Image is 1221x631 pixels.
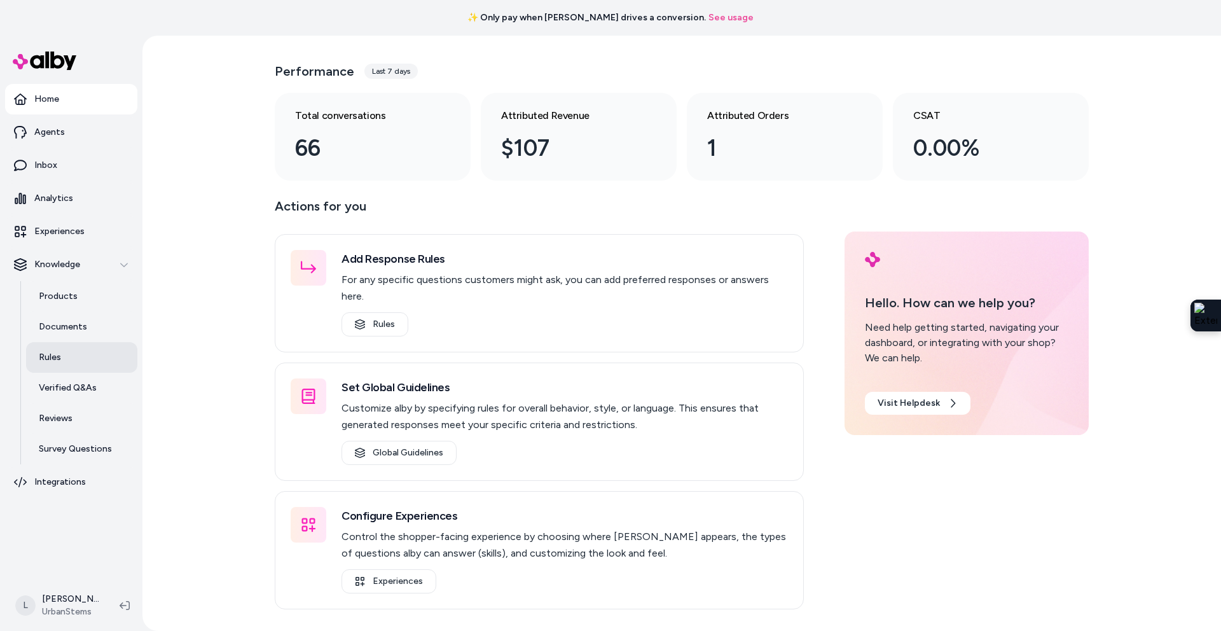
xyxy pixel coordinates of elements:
[1194,303,1217,328] img: Extension Icon
[42,606,99,618] span: UrbanStems
[39,290,78,303] p: Products
[707,108,842,123] h3: Attributed Orders
[39,351,61,364] p: Rules
[708,11,754,24] a: See usage
[34,192,73,205] p: Analytics
[364,64,418,79] div: Last 7 days
[295,131,430,165] div: 66
[26,342,137,373] a: Rules
[865,252,880,267] img: alby Logo
[341,312,408,336] a: Rules
[15,595,36,616] span: L
[39,443,112,455] p: Survey Questions
[26,403,137,434] a: Reviews
[5,249,137,280] button: Knowledge
[275,93,471,181] a: Total conversations 66
[5,216,137,247] a: Experiences
[341,569,436,593] a: Experiences
[26,434,137,464] a: Survey Questions
[341,250,788,268] h3: Add Response Rules
[42,593,99,606] p: [PERSON_NAME]
[913,131,1048,165] div: 0.00%
[341,441,457,465] a: Global Guidelines
[5,150,137,181] a: Inbox
[341,400,788,433] p: Customize alby by specifying rules for overall behavior, style, or language. This ensures that ge...
[501,131,636,165] div: $107
[34,225,85,238] p: Experiences
[913,108,1048,123] h3: CSAT
[5,183,137,214] a: Analytics
[865,293,1068,312] p: Hello. How can we help you?
[275,196,804,226] p: Actions for you
[34,159,57,172] p: Inbox
[275,62,354,80] h3: Performance
[5,84,137,114] a: Home
[26,281,137,312] a: Products
[26,373,137,403] a: Verified Q&As
[34,258,80,271] p: Knowledge
[34,93,59,106] p: Home
[26,312,137,342] a: Documents
[34,476,86,489] p: Integrations
[865,392,970,415] a: Visit Helpdesk
[39,382,97,394] p: Verified Q&As
[5,467,137,497] a: Integrations
[34,126,65,139] p: Agents
[341,272,788,305] p: For any specific questions customers might ask, you can add preferred responses or answers here.
[707,131,842,165] div: 1
[467,11,706,24] span: ✨ Only pay when [PERSON_NAME] drives a conversion.
[39,321,87,333] p: Documents
[5,117,137,148] a: Agents
[341,507,788,525] h3: Configure Experiences
[295,108,430,123] h3: Total conversations
[865,320,1068,366] div: Need help getting started, navigating your dashboard, or integrating with your shop? We can help.
[341,529,788,562] p: Control the shopper-facing experience by choosing where [PERSON_NAME] appears, the types of quest...
[13,52,76,70] img: alby Logo
[481,93,677,181] a: Attributed Revenue $107
[893,93,1089,181] a: CSAT 0.00%
[687,93,883,181] a: Attributed Orders 1
[8,585,109,626] button: L[PERSON_NAME]UrbanStems
[341,378,788,396] h3: Set Global Guidelines
[39,412,72,425] p: Reviews
[501,108,636,123] h3: Attributed Revenue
